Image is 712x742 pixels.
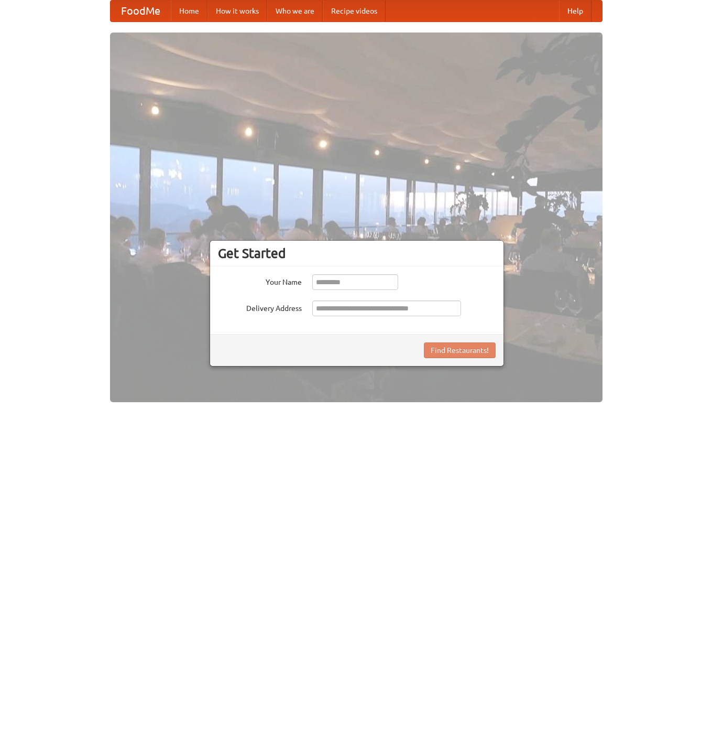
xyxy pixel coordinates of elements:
[323,1,386,21] a: Recipe videos
[267,1,323,21] a: Who we are
[218,274,302,287] label: Your Name
[207,1,267,21] a: How it works
[218,245,496,261] h3: Get Started
[111,1,171,21] a: FoodMe
[559,1,591,21] a: Help
[218,300,302,314] label: Delivery Address
[424,342,496,358] button: Find Restaurants!
[171,1,207,21] a: Home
